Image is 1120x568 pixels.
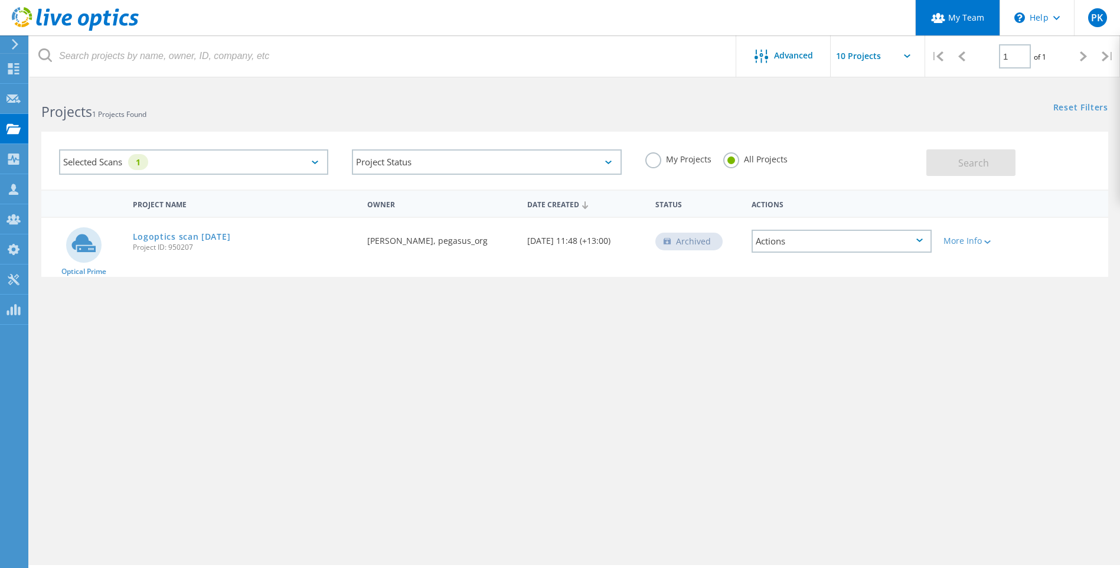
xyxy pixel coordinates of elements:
[127,192,362,214] div: Project Name
[723,152,788,164] label: All Projects
[752,230,932,253] div: Actions
[352,149,621,175] div: Project Status
[1014,12,1025,23] svg: \n
[649,192,746,214] div: Status
[92,109,146,119] span: 1 Projects Found
[1091,13,1103,22] span: PK
[1034,52,1046,62] span: of 1
[128,154,148,170] div: 1
[943,237,1017,245] div: More Info
[361,218,521,257] div: [PERSON_NAME], pegasus_org
[958,156,989,169] span: Search
[1096,35,1120,77] div: |
[774,51,813,60] span: Advanced
[41,102,92,121] b: Projects
[521,218,649,257] div: [DATE] 11:48 (+13:00)
[926,149,1015,176] button: Search
[133,244,356,251] span: Project ID: 950207
[59,149,328,175] div: Selected Scans
[925,35,949,77] div: |
[61,268,106,275] span: Optical Prime
[133,233,231,241] a: Logoptics scan [DATE]
[12,25,139,33] a: Live Optics Dashboard
[746,192,938,214] div: Actions
[521,192,649,215] div: Date Created
[30,35,737,77] input: Search projects by name, owner, ID, company, etc
[655,233,723,250] div: Archived
[361,192,521,214] div: Owner
[645,152,711,164] label: My Projects
[1053,103,1108,113] a: Reset Filters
